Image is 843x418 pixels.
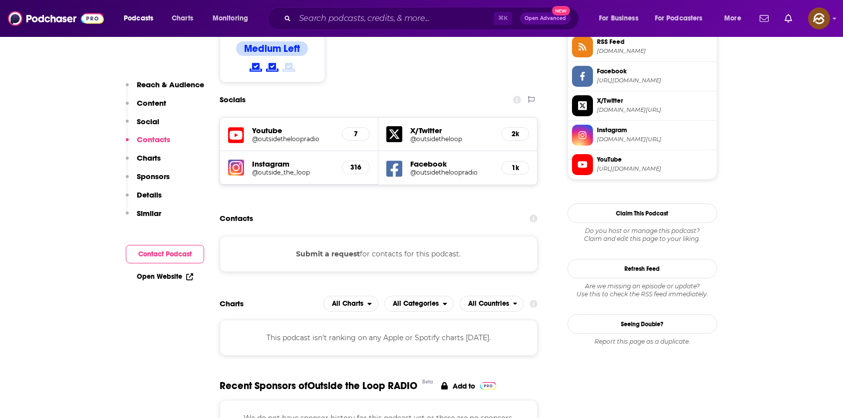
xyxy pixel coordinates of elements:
a: YouTube[URL][DOMAIN_NAME] [572,154,713,175]
h2: Platforms [323,296,378,312]
span: All Charts [332,300,363,307]
a: @outsidetheloop [410,135,493,143]
div: for contacts for this podcast. [220,236,538,272]
p: Social [137,117,159,126]
h2: Categories [384,296,454,312]
span: https://www.youtube.com/@outsidetheloopradio [597,165,713,173]
h5: 316 [350,163,361,172]
button: open menu [117,10,166,26]
span: For Podcasters [655,11,703,25]
p: Charts [137,153,161,163]
a: @outsidetheloopradio [252,135,334,143]
span: Facebook [597,67,713,76]
img: User Profile [808,7,830,29]
p: Content [137,98,166,108]
span: All Countries [468,300,509,307]
p: Similar [137,209,161,218]
h5: 2k [510,130,521,138]
a: @outside_the_loop [252,169,334,176]
button: Content [126,98,166,117]
div: Beta [422,379,433,385]
button: Open AdvancedNew [520,12,570,24]
h5: X/Twitter [410,126,493,135]
h5: Facebook [410,159,493,169]
div: Report this page as a duplicate. [567,338,717,346]
span: Logged in as hey85204 [808,7,830,29]
div: Search podcasts, credits, & more... [277,7,588,30]
p: Contacts [137,135,170,144]
a: @outsidetheloopradio [410,169,493,176]
span: New [552,6,570,15]
h2: Socials [220,90,246,109]
a: Show notifications dropdown [781,10,796,27]
h2: Countries [460,296,524,312]
span: All Categories [393,300,439,307]
button: open menu [323,296,378,312]
button: Refresh Feed [567,259,717,278]
span: RSS Feed [597,37,713,46]
span: Do you host or manage this podcast? [567,227,717,235]
span: Podcasts [124,11,153,25]
button: open menu [717,10,754,26]
button: open menu [648,10,717,26]
p: Reach & Audience [137,80,204,89]
a: Open Website [137,272,193,281]
button: Claim This Podcast [567,204,717,223]
div: Claim and edit this page to your liking. [567,227,717,243]
img: Pro Logo [480,382,497,390]
span: Instagram [597,126,713,135]
a: Charts [165,10,199,26]
a: Instagram[DOMAIN_NAME][URL] [572,125,713,146]
span: outsidetheloopradio.libsyn.com [597,47,713,55]
span: Recent Sponsors of Outside the Loop RADIO [220,380,417,392]
span: Monitoring [213,11,248,25]
button: open menu [592,10,651,26]
h2: Contacts [220,209,253,228]
span: twitter.com/outsidetheloop [597,106,713,114]
h2: Charts [220,299,244,308]
button: Show profile menu [808,7,830,29]
a: Facebook[URL][DOMAIN_NAME] [572,66,713,87]
a: Show notifications dropdown [756,10,773,27]
button: Details [126,190,162,209]
span: For Business [599,11,638,25]
a: Seeing Double? [567,314,717,334]
button: Sponsors [126,172,170,190]
button: open menu [460,296,524,312]
h4: Medium Left [244,42,300,55]
div: This podcast isn't ranking on any Apple or Spotify charts [DATE]. [220,320,538,356]
span: https://www.facebook.com/outsidetheloopradio [597,77,713,84]
p: Sponsors [137,172,170,181]
h5: Youtube [252,126,334,135]
span: X/Twitter [597,96,713,105]
button: open menu [384,296,454,312]
button: Social [126,117,159,135]
p: Add to [453,382,475,391]
p: Details [137,190,162,200]
button: Similar [126,209,161,227]
span: YouTube [597,155,713,164]
a: Add to [441,380,497,392]
span: instagram.com/outside_the_loop [597,136,713,143]
button: Contacts [126,135,170,153]
a: X/Twitter[DOMAIN_NAME][URL] [572,95,713,116]
button: open menu [206,10,261,26]
img: iconImage [228,160,244,176]
span: ⌘ K [494,12,512,25]
button: Charts [126,153,161,172]
button: Submit a request [296,248,360,259]
a: RSS Feed[DOMAIN_NAME] [572,36,713,57]
div: Are we missing an episode or update? Use this to check the RSS feed immediately. [567,282,717,298]
img: Podchaser - Follow, Share and Rate Podcasts [8,9,104,28]
span: More [724,11,741,25]
input: Search podcasts, credits, & more... [295,10,494,26]
h5: 7 [350,130,361,138]
span: Charts [172,11,193,25]
span: Open Advanced [525,16,566,21]
button: Reach & Audience [126,80,204,98]
h5: Instagram [252,159,334,169]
